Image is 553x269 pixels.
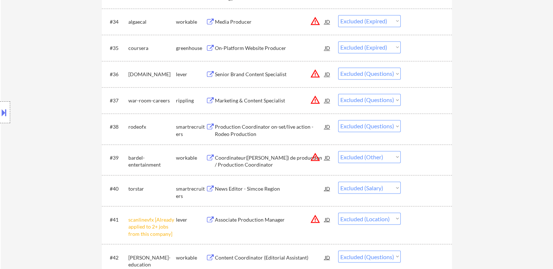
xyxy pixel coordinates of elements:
[324,67,331,81] div: JD
[176,44,206,52] div: greenhouse
[215,185,325,192] div: News Editor - Simcoe Region
[310,214,320,224] button: warning_amber
[215,254,325,261] div: Content Coordinator (Editorial Assistant)
[215,18,325,26] div: Media Producer
[324,182,331,195] div: JD
[176,185,206,199] div: smartrecruiters
[324,120,331,133] div: JD
[310,69,320,79] button: warning_amber
[215,71,325,78] div: Senior Brand Content Specialist
[128,185,176,192] div: torstar
[324,250,331,264] div: JD
[128,71,176,78] div: [DOMAIN_NAME]
[110,18,123,26] div: #34
[110,216,123,223] div: #41
[215,97,325,104] div: Marketing & Content Specialist
[176,254,206,261] div: workable
[215,154,325,168] div: Coordinateur([PERSON_NAME]) de production / Production Coordinator
[110,185,123,192] div: #40
[110,254,123,261] div: #42
[324,41,331,54] div: JD
[176,97,206,104] div: rippling
[128,254,176,268] div: [PERSON_NAME]-education
[324,94,331,107] div: JD
[176,71,206,78] div: lever
[176,18,206,26] div: workable
[310,152,320,162] button: warning_amber
[110,44,123,52] div: #35
[176,216,206,223] div: lever
[128,44,176,52] div: coursera
[215,44,325,52] div: On-Platform Website Producer
[215,123,325,137] div: Production Coordinator on-set/live action - Rodeo Production
[176,123,206,137] div: smartrecruiters
[128,97,176,104] div: war-room-careers
[324,15,331,28] div: JD
[310,16,320,26] button: warning_amber
[128,216,176,237] div: scanlinevfx [Already applied to 2+ jobs from this company]
[310,95,320,105] button: warning_amber
[128,154,176,168] div: bardel-entertainment
[176,154,206,161] div: workable
[324,151,331,164] div: JD
[215,216,325,223] div: Associate Production Manager
[324,213,331,226] div: JD
[128,18,176,26] div: algaecal
[128,123,176,130] div: rodeofx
